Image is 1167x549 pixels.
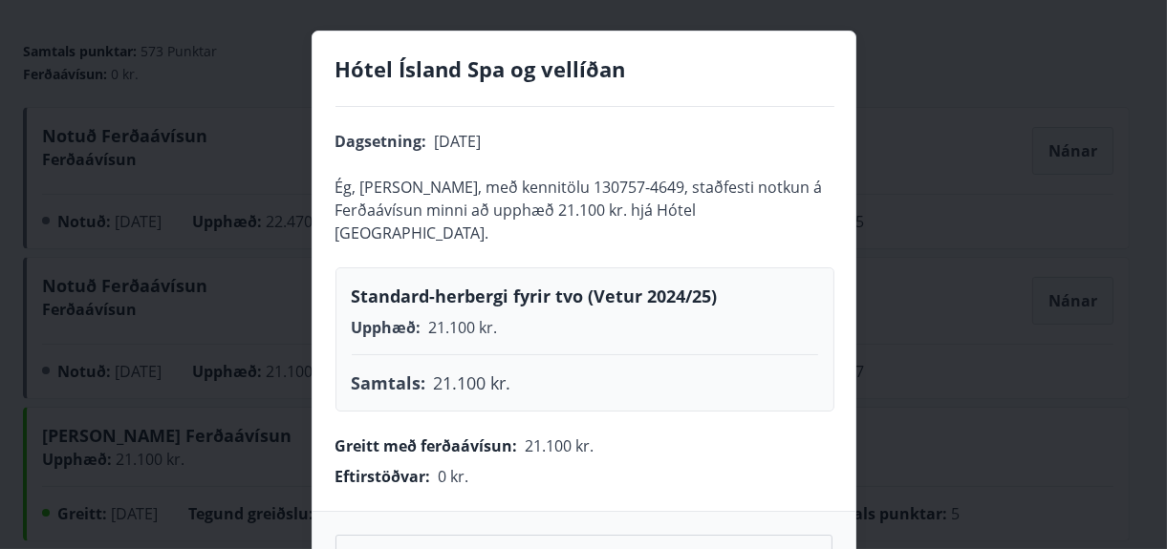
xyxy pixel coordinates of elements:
span: Upphæð : [352,317,421,338]
span: Greitt með ferðaávísun : [335,435,518,456]
span: 21.100 kr. [434,371,511,394]
span: 21.100 kr. [526,435,594,456]
span: Dagsetning : [335,131,427,152]
span: 21.100 kr. [429,317,498,338]
h4: Hótel Ísland Spa og vellíðan [335,54,834,83]
span: [DATE] [435,131,482,152]
span: Ég, [PERSON_NAME], með kennitölu 130757-4649, staðfesti notkun á Ferðaávísun minni að upphæð 21.1... [335,177,823,243]
span: Eftirstöðvar : [335,466,431,487]
span: Standard-herbergi fyrir tvo (Vetur 2024/25) [352,285,718,307]
span: 0 kr. [439,466,469,487]
span: Samtals : [352,371,426,394]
